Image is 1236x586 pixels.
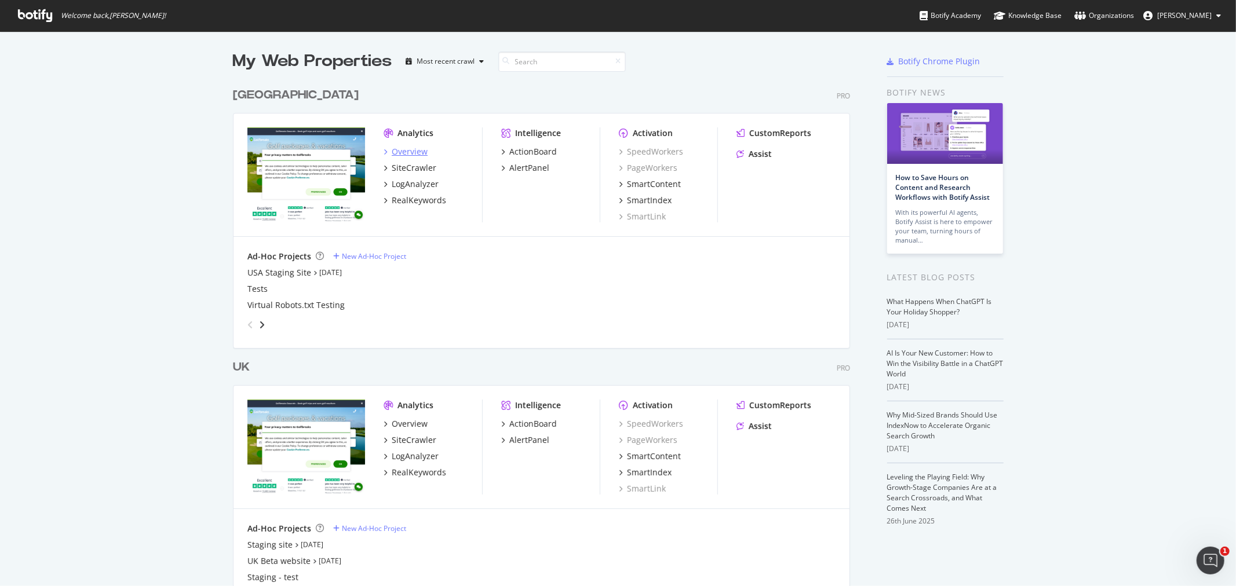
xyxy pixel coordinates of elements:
img: www.golfbreaks.com/en-gb/ [247,400,365,493]
a: LogAnalyzer [384,178,439,190]
button: [PERSON_NAME] [1134,6,1230,25]
div: PageWorkers [619,434,677,446]
div: [DATE] [887,320,1004,330]
div: Activation [633,127,673,139]
a: SiteCrawler [384,162,436,174]
a: SmartContent [619,178,681,190]
a: SmartIndex [619,467,672,478]
div: SmartIndex [627,195,672,206]
a: SmartIndex [619,195,672,206]
a: Assist [737,148,772,160]
span: 1 [1220,547,1230,556]
div: Assist [749,420,772,432]
div: SmartIndex [627,467,672,478]
a: Tests [247,283,268,295]
div: Overview [392,146,428,158]
a: SpeedWorkers [619,418,683,430]
div: New Ad-Hoc Project [342,523,406,533]
div: With its powerful AI agents, Botify Assist is here to empower your team, turning hours of manual… [896,208,994,245]
div: [GEOGRAPHIC_DATA] [233,87,359,104]
div: Botify Chrome Plugin [899,56,980,67]
div: Botify news [887,86,1004,99]
a: [DATE] [319,268,342,277]
div: CustomReports [749,127,811,139]
a: ActionBoard [501,146,557,158]
a: CustomReports [737,127,811,139]
div: AlertPanel [509,162,549,174]
div: RealKeywords [392,467,446,478]
a: Virtual Robots.txt Testing [247,299,345,311]
button: Most recent crawl [402,52,489,71]
a: Staging - test [247,572,298,583]
a: How to Save Hours on Content and Research Workflows with Botify Assist [896,173,990,202]
a: [GEOGRAPHIC_DATA] [233,87,363,104]
a: Why Mid-Sized Brands Should Use IndexNow to Accelerate Organic Search Growth [887,410,998,441]
a: SiteCrawler [384,434,436,446]
div: CustomReports [749,400,811,411]
div: USA Staging Site [247,267,311,279]
a: Botify Chrome Plugin [887,56,980,67]
a: Leveling the Playing Field: Why Growth-Stage Companies Are at a Search Crossroads, and What Comes... [887,472,997,513]
a: SmartLink [619,211,666,222]
a: AlertPanel [501,434,549,446]
div: Pro [837,363,850,373]
div: SmartContent [627,178,681,190]
div: SiteCrawler [392,434,436,446]
a: ActionBoard [501,418,557,430]
a: Assist [737,420,772,432]
a: [DATE] [301,540,323,550]
div: [DATE] [887,444,1004,454]
div: LogAnalyzer [392,178,439,190]
div: Ad-Hoc Projects [247,523,311,534]
div: Intelligence [515,127,561,139]
div: [DATE] [887,382,1004,392]
a: SmartLink [619,483,666,495]
a: PageWorkers [619,162,677,174]
div: ActionBoard [509,418,557,430]
a: New Ad-Hoc Project [333,523,406,533]
a: AlertPanel [501,162,549,174]
a: UK [233,359,254,376]
div: UK [233,359,250,376]
div: Assist [749,148,772,160]
div: AlertPanel [509,434,549,446]
div: Activation [633,400,673,411]
a: Staging site [247,539,293,551]
a: UK Beta website [247,555,311,567]
div: angle-right [258,319,266,331]
a: RealKeywords [384,195,446,206]
a: SmartContent [619,451,681,462]
div: Latest Blog Posts [887,271,1004,284]
span: Tom Neale [1157,10,1212,20]
div: Ad-Hoc Projects [247,251,311,262]
div: Most recent crawl [417,58,475,65]
div: Analytics [398,127,433,139]
div: My Web Properties [233,50,392,73]
a: Overview [384,418,428,430]
div: Overview [392,418,428,430]
img: www.golfbreaks.com/en-us/ [247,127,365,221]
input: Search [498,52,626,72]
div: ActionBoard [509,146,557,158]
div: 26th June 2025 [887,516,1004,526]
iframe: Intercom live chat [1197,547,1224,574]
a: LogAnalyzer [384,451,439,462]
div: RealKeywords [392,195,446,206]
img: How to Save Hours on Content and Research Workflows with Botify Assist [887,103,1003,164]
div: Knowledge Base [994,10,1062,21]
div: Botify Academy [920,10,981,21]
a: Overview [384,146,428,158]
a: SpeedWorkers [619,146,683,158]
div: angle-left [243,316,258,334]
a: [DATE] [319,556,341,566]
div: Pro [837,91,850,101]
